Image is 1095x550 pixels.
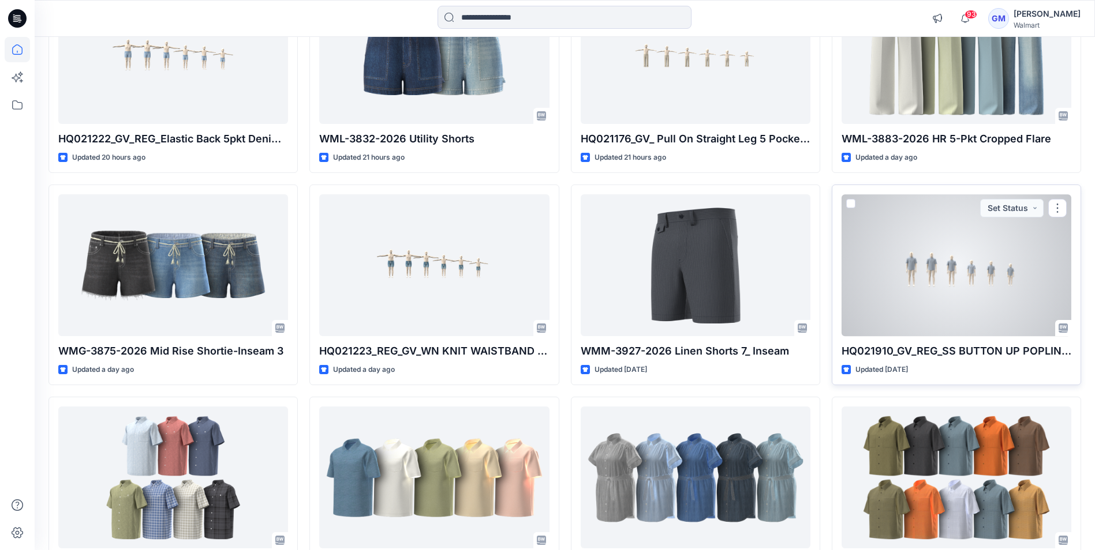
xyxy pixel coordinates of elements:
p: WMG-3875-2026 Mid Rise Shortie-Inseam 3 [58,343,288,359]
div: [PERSON_NAME] [1014,7,1081,21]
p: HQ021222_GV_REG_Elastic Back 5pkt Denim Shorts 3” Inseam [58,131,288,147]
p: Updated 21 hours ago [333,152,405,164]
p: Updated [DATE] [855,364,908,376]
span: 93 [965,10,977,19]
a: WMPL-3918-2026 Mini Shirt Dress [581,406,810,548]
p: WML-3832-2026 Utility Shorts [319,131,549,147]
p: HQ021910_GV_REG_SS BUTTON UP POPLIN SHIRT [842,343,1071,359]
p: Updated 21 hours ago [595,152,666,164]
p: Updated a day ago [855,152,917,164]
a: WMYM-3890-2026 Boxy Crop Cabana Shirts [842,406,1071,548]
p: Updated a day ago [72,364,134,376]
a: HQ024338_WMM-2818-2026 SS Woven Shirt OLX [58,406,288,548]
p: HQ021176_GV_ Pull On Straight Leg 5 Pocket [PERSON_NAME] [581,131,810,147]
div: GM [988,8,1009,29]
a: WMG-3875-2026 Mid Rise Shortie-Inseam 3 [58,194,288,336]
p: Updated a day ago [333,364,395,376]
p: WMM-3927-2026 Linen Shorts 7_ Inseam [581,343,810,359]
p: Updated 20 hours ago [72,152,145,164]
p: HQ021223_REG_GV_WN KNIT WAISTBAND DENIM SHORT_AS PER SPEC [319,343,549,359]
a: HQ024576_WMM-3792-2026-SS Pocket Polo OLX [319,406,549,548]
div: Walmart [1014,21,1081,29]
p: Updated [DATE] [595,364,647,376]
p: WML-3883-2026 HR 5-Pkt Cropped Flare [842,131,1071,147]
a: WMM-3927-2026 Linen Shorts 7_ Inseam [581,194,810,336]
a: HQ021223_REG_GV_WN KNIT WAISTBAND DENIM SHORT_AS PER SPEC [319,194,549,336]
a: HQ021910_GV_REG_SS BUTTON UP POPLIN SHIRT [842,194,1071,336]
